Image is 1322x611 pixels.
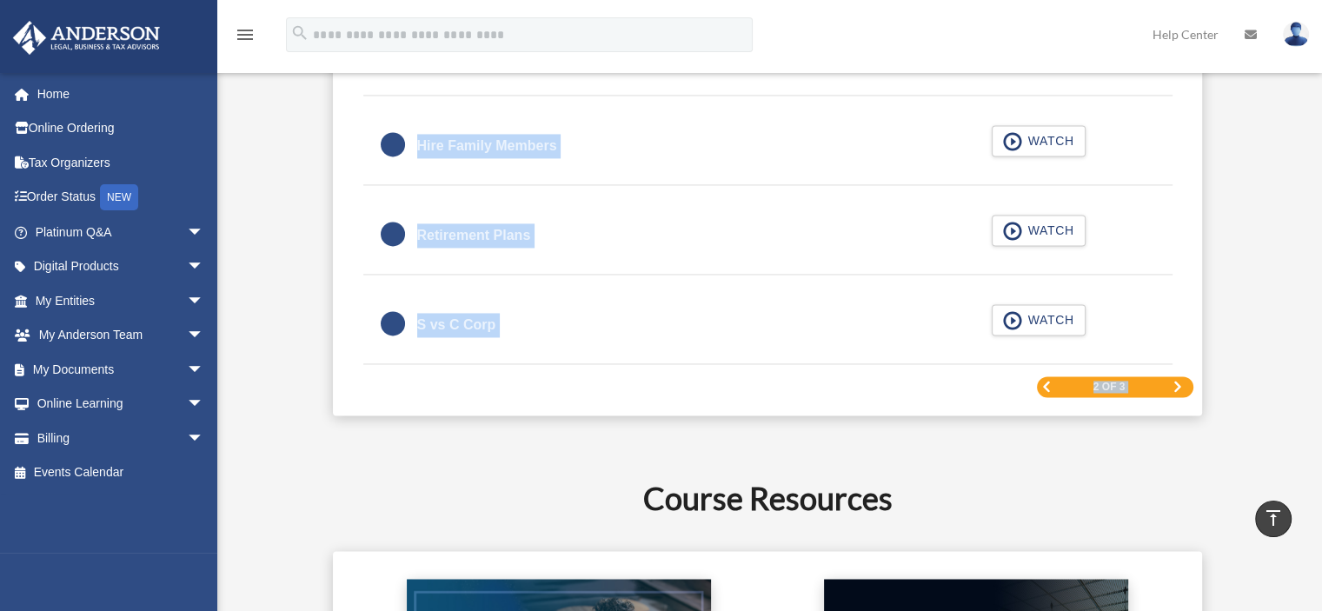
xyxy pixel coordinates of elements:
a: Hire Family Members WATCH [381,125,1155,167]
h2: Course Resources [245,476,1290,520]
a: Home [12,76,230,111]
a: Next Page [1173,381,1183,393]
img: Anderson Advisors Platinum Portal [8,21,165,55]
span: arrow_drop_down [187,421,222,456]
a: Retirement Plans WATCH [381,215,1155,256]
a: Platinum Q&Aarrow_drop_down [12,215,230,249]
a: My Documentsarrow_drop_down [12,352,230,387]
span: arrow_drop_down [187,387,222,422]
span: WATCH [1022,132,1073,149]
button: WATCH [992,215,1086,246]
button: WATCH [992,125,1086,156]
div: S vs C Corp [417,313,496,337]
img: User Pic [1283,22,1309,47]
a: My Anderson Teamarrow_drop_down [12,318,230,353]
a: My Entitiesarrow_drop_down [12,283,230,318]
span: arrow_drop_down [187,352,222,388]
i: vertical_align_top [1263,508,1284,528]
div: Hire Family Members [417,134,557,158]
a: menu [235,30,256,45]
span: 2 of 3 [1093,382,1126,392]
a: Billingarrow_drop_down [12,421,230,455]
i: search [290,23,309,43]
a: Online Learningarrow_drop_down [12,387,230,422]
span: WATCH [1022,222,1073,239]
a: Events Calendar [12,455,230,490]
button: WATCH [992,304,1086,335]
div: NEW [100,184,138,210]
a: Tax Organizers [12,145,230,180]
span: arrow_drop_down [187,283,222,319]
span: WATCH [1022,311,1073,329]
a: Previous Page [1041,382,1052,393]
a: S vs C Corp WATCH [381,304,1155,346]
span: arrow_drop_down [187,318,222,354]
a: Online Ordering [12,111,230,146]
a: vertical_align_top [1255,501,1292,537]
i: menu [235,24,256,45]
a: Digital Productsarrow_drop_down [12,249,230,284]
span: arrow_drop_down [187,215,222,250]
div: Retirement Plans [417,223,531,248]
span: arrow_drop_down [187,249,222,285]
a: Order StatusNEW [12,180,230,216]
